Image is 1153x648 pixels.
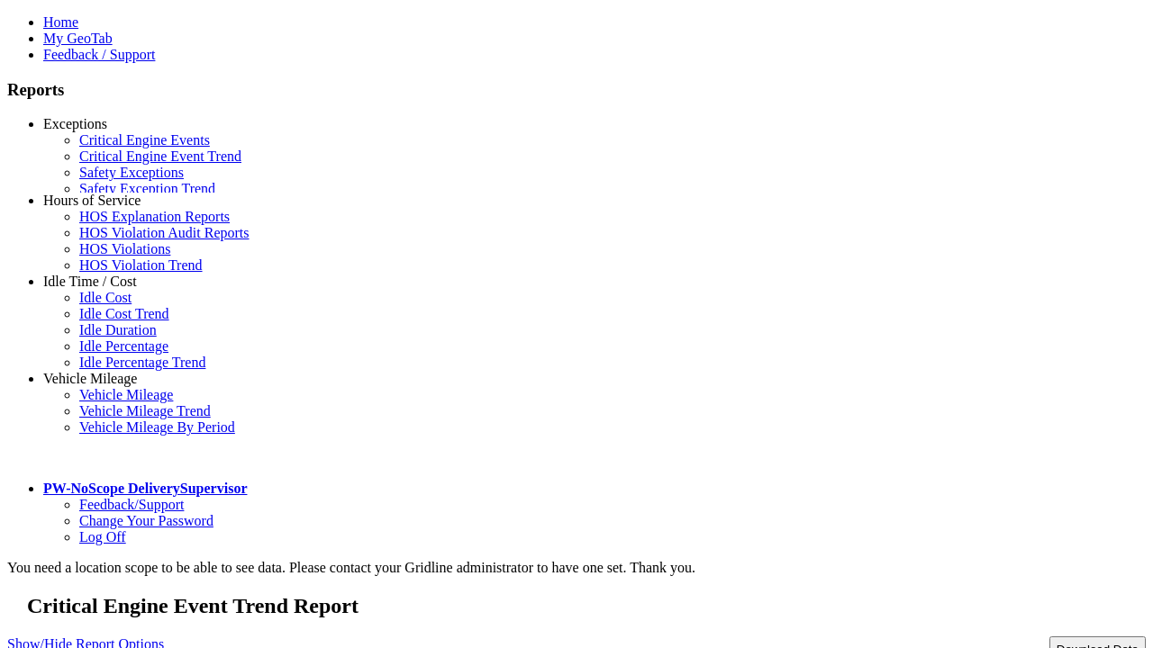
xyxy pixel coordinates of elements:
[79,513,213,528] a: Change Your Password
[79,241,170,256] a: HOS Violations
[43,47,155,62] a: Feedback / Support
[79,387,173,402] a: Vehicle Mileage
[79,419,235,435] a: Vehicle Mileage By Period
[79,181,215,196] a: Safety Exception Trend
[79,132,210,148] a: Critical Engine Events
[79,148,241,164] a: Critical Engine Event Trend
[79,225,250,240] a: HOS Violation Audit Reports
[27,594,1146,618] h2: Critical Engine Event Trend Report
[79,257,203,273] a: HOS Violation Trend
[7,80,1146,100] h3: Reports
[79,165,184,180] a: Safety Exceptions
[79,529,126,544] a: Log Off
[79,290,132,305] a: Idle Cost
[79,497,184,512] a: Feedback/Support
[79,338,168,354] a: Idle Percentage
[79,322,157,337] a: Idle Duration
[43,481,247,496] a: PW-NoScope DeliverySupervisor
[79,209,230,224] a: HOS Explanation Reports
[79,403,211,418] a: Vehicle Mileage Trend
[7,560,1146,576] div: You need a location scope to be able to see data. Please contact your Gridline administrator to h...
[43,116,107,131] a: Exceptions
[43,193,141,208] a: Hours of Service
[43,371,137,386] a: Vehicle Mileage
[43,14,78,30] a: Home
[79,306,169,321] a: Idle Cost Trend
[43,274,137,289] a: Idle Time / Cost
[43,31,113,46] a: My GeoTab
[79,355,205,370] a: Idle Percentage Trend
